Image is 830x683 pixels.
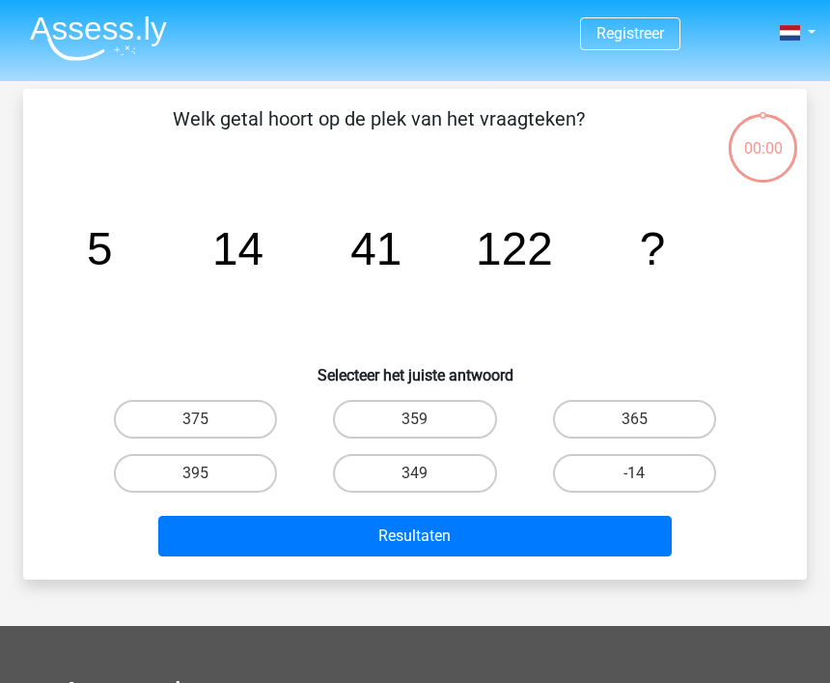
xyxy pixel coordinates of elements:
tspan: 41 [350,223,401,274]
img: Assessly [30,15,167,61]
tspan: 122 [476,223,553,274]
label: 365 [553,400,716,439]
div: 00:00 [727,112,799,160]
label: 375 [114,400,277,439]
label: 359 [333,400,496,439]
label: 395 [114,454,277,493]
h6: Selecteer het juiste antwoord [54,351,776,384]
button: Resultaten [158,516,673,556]
a: Registreer [596,24,664,43]
tspan: 5 [87,223,113,274]
label: -14 [553,454,716,493]
label: 349 [333,454,496,493]
tspan: ? [640,223,666,274]
tspan: 14 [212,223,263,274]
p: Welk getal hoort op de plek van het vraagteken? [54,104,704,162]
